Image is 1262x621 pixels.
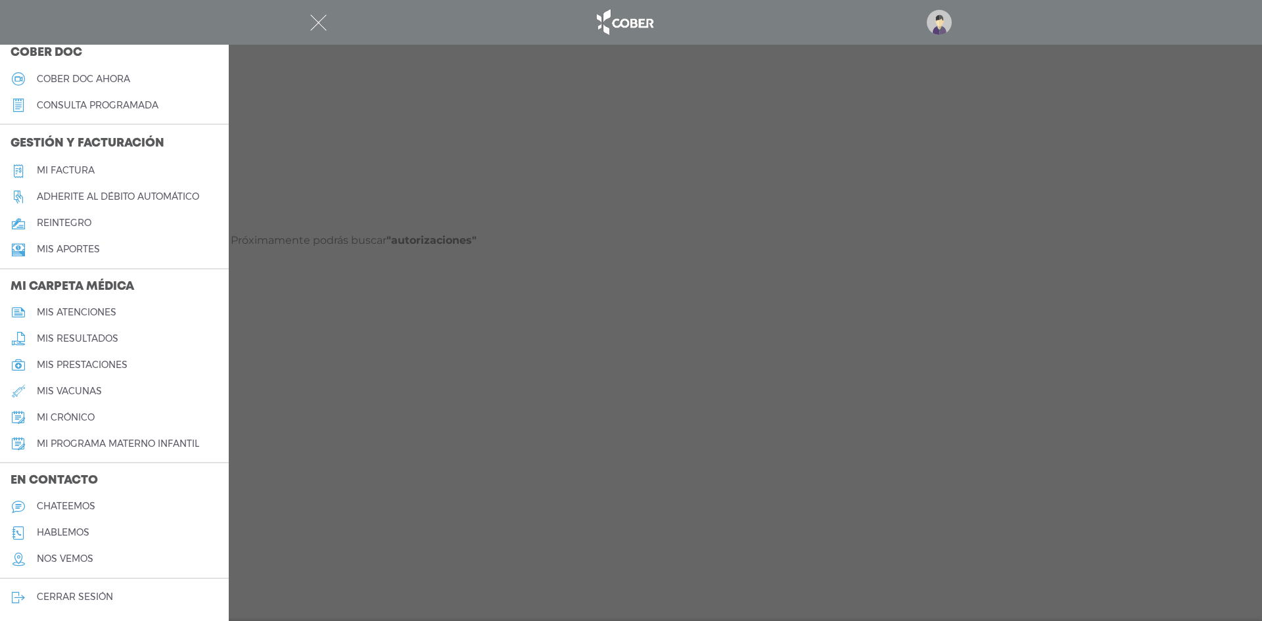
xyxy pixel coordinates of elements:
[37,527,89,538] h5: hablemos
[37,438,199,449] h5: mi programa materno infantil
[310,14,327,31] img: Cober_menu-close-white.svg
[37,165,95,176] h5: Mi factura
[37,333,118,344] h5: mis resultados
[37,386,102,397] h5: mis vacunas
[37,307,116,318] h5: mis atenciones
[37,191,199,202] h5: Adherite al débito automático
[590,7,659,38] img: logo_cober_home-white.png
[37,553,93,564] h5: nos vemos
[37,100,158,111] h5: consulta programada
[37,244,100,255] h5: Mis aportes
[37,501,95,512] h5: chateemos
[37,74,130,85] h5: Cober doc ahora
[37,218,91,229] h5: reintegro
[37,412,95,423] h5: mi crónico
[37,591,113,603] h5: cerrar sesión
[37,359,128,371] h5: mis prestaciones
[927,10,952,35] img: profile-placeholder.svg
